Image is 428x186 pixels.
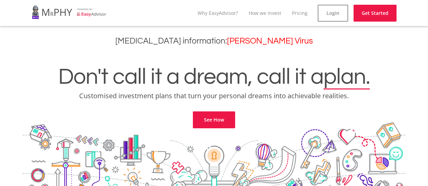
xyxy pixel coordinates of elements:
[323,65,370,88] span: plan.
[193,111,235,128] a: See How
[5,36,423,46] h3: [MEDICAL_DATA] information:
[198,10,238,16] a: Why EasyAdvisor?
[292,10,308,16] a: Pricing
[354,5,397,22] a: Get Started
[249,10,281,16] a: How we invest
[318,5,348,22] a: Login
[5,91,423,101] p: Customised investment plans that turn your personal dreams into achievable realities.
[227,37,313,45] a: [PERSON_NAME] Virus
[5,65,423,88] h1: Don't call it a dream, call it a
